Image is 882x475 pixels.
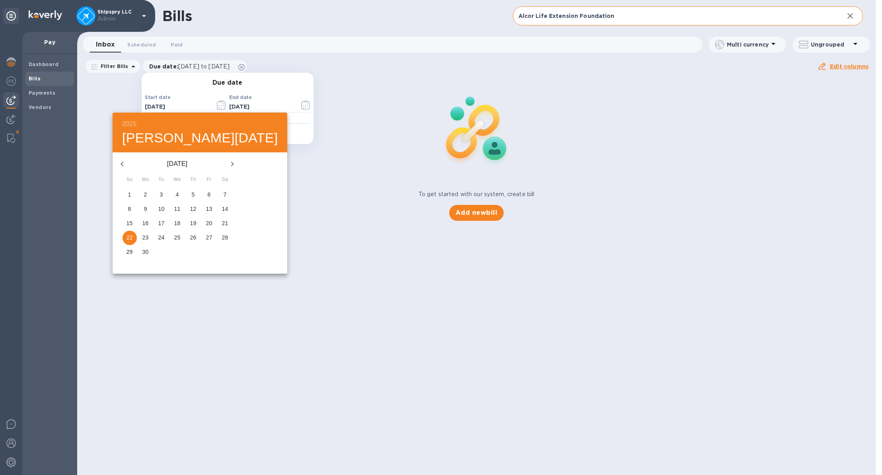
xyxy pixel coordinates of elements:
p: 13 [206,205,212,213]
button: 15 [123,216,137,231]
p: 18 [174,219,181,227]
button: 2 [138,188,153,202]
p: 3 [160,191,163,199]
button: 17 [154,216,169,231]
p: 19 [190,219,197,227]
button: [PERSON_NAME][DATE] [122,130,278,146]
button: 11 [170,202,185,216]
p: 29 [127,248,133,256]
p: 25 [174,234,181,241]
p: 15 [127,219,133,227]
span: We [170,176,185,184]
p: 14 [222,205,228,213]
p: [DATE] [132,159,223,169]
p: 27 [206,234,212,241]
button: 16 [138,216,153,231]
span: Fr [202,176,216,184]
p: 7 [224,191,227,199]
p: 20 [206,219,212,227]
span: Tu [154,176,169,184]
button: 19 [186,216,201,231]
p: 1 [128,191,131,199]
p: 2 [144,191,147,199]
button: 25 [170,231,185,245]
p: 11 [174,205,181,213]
p: 17 [158,219,165,227]
p: 8 [128,205,131,213]
button: 12 [186,202,201,216]
p: 26 [190,234,197,241]
p: 22 [127,234,133,241]
button: 10 [154,202,169,216]
button: 18 [170,216,185,231]
span: Sa [218,176,232,184]
span: Su [123,176,137,184]
button: 8 [123,202,137,216]
button: 2025 [122,119,136,130]
p: 16 [142,219,149,227]
p: 24 [158,234,165,241]
button: 21 [218,216,232,231]
button: 7 [218,188,232,202]
p: 21 [222,219,228,227]
button: 27 [202,231,216,245]
button: 6 [202,188,216,202]
button: 28 [218,231,232,245]
p: 5 [192,191,195,199]
button: 23 [138,231,153,245]
button: 30 [138,245,153,259]
p: 10 [158,205,165,213]
button: 5 [186,188,201,202]
button: 14 [218,202,232,216]
p: 28 [222,234,228,241]
button: 20 [202,216,216,231]
p: 23 [142,234,149,241]
button: 9 [138,202,153,216]
button: 29 [123,245,137,259]
button: 24 [154,231,169,245]
p: 9 [144,205,147,213]
p: 30 [142,248,149,256]
p: 4 [176,191,179,199]
p: 6 [208,191,211,199]
p: 12 [190,205,197,213]
button: 4 [170,188,185,202]
button: 22 [123,231,137,245]
button: 3 [154,188,169,202]
span: Th [186,176,201,184]
span: Mo [138,176,153,184]
button: 13 [202,202,216,216]
button: 26 [186,231,201,245]
button: 1 [123,188,137,202]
